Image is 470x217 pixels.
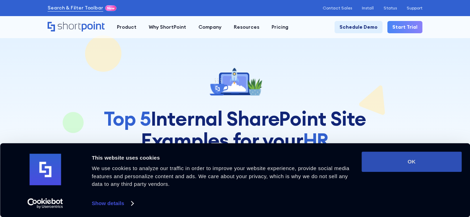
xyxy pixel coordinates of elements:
a: Why ShortPoint [142,21,192,33]
div: This website uses cookies [92,154,353,162]
div: Resources [234,23,259,31]
span: Top 5 [104,106,151,131]
a: Home [48,22,105,32]
span: We use cookies to analyze our traffic in order to improve your website experience, provide social... [92,165,349,187]
a: Install [362,6,374,10]
h1: Internal SharePoint Site Examples for your Sites [97,108,373,173]
span: HR SharePoint [162,128,329,174]
img: logo [29,154,61,185]
a: Start Trial [387,21,422,33]
a: Support [407,6,422,10]
div: Company [198,23,222,31]
a: Schedule Demo [335,21,383,33]
button: OK [362,152,462,172]
a: Usercentrics Cookiebot - opens in a new window [15,198,76,209]
a: Contact Sales [323,6,352,10]
div: Why ShortPoint [149,23,186,31]
a: Show details [92,198,133,209]
div: Product [117,23,136,31]
a: Product [111,21,142,33]
a: Pricing [265,21,294,33]
a: Status [384,6,397,10]
div: Pricing [272,23,288,31]
a: Company [192,21,227,33]
a: Search & Filter Toolbar [48,4,103,12]
a: Resources [227,21,265,33]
